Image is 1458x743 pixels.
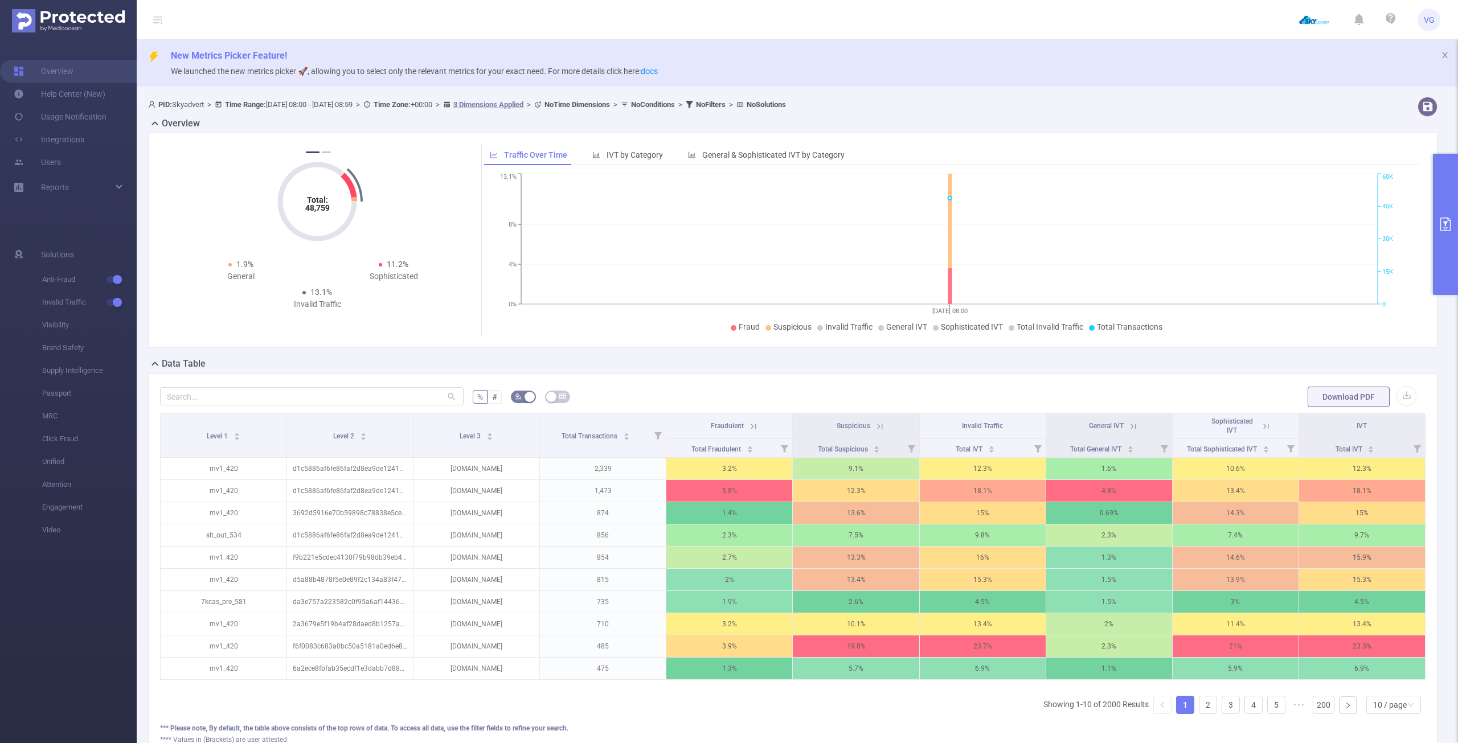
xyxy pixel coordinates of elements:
[305,203,330,212] tspan: 48,759
[492,392,497,401] span: #
[523,100,534,109] span: >
[486,431,493,438] div: Sort
[287,569,413,590] p: d5a88b4878f5e0e89f2c134a83f4797b
[920,658,1046,679] p: 6.9%
[1046,502,1172,524] p: 0.69%
[1441,49,1449,61] button: icon: close
[413,547,539,568] p: [DOMAIN_NAME]
[1441,51,1449,59] i: icon: close
[1199,696,1217,714] li: 2
[41,176,69,199] a: Reports
[374,100,411,109] b: Time Zone:
[160,723,1426,733] div: *** Please note, By default, the table above consists of the top rows of data. To access all data...
[42,382,137,405] span: Passport
[487,436,493,439] i: icon: caret-down
[460,432,482,440] span: Level 3
[504,150,567,159] span: Traffic Over Time
[509,221,517,228] tspan: 8%
[544,100,610,109] b: No Time Dimensions
[204,100,215,109] span: >
[540,458,666,479] p: 2,339
[920,524,1046,546] p: 9.8%
[14,128,84,151] a: Integrations
[739,322,760,331] span: Fraud
[490,151,498,159] i: icon: line-chart
[161,480,286,502] p: mv1_420
[1299,658,1425,679] p: 6.9%
[413,524,539,546] p: [DOMAIN_NAME]
[793,458,919,479] p: 9.1%
[41,243,74,266] span: Solutions
[487,431,493,434] i: icon: caret-up
[1173,502,1299,524] p: 14.3%
[287,591,413,613] p: da3e757a223582c0f95a6af144361321
[42,496,137,519] span: Engagement
[1046,480,1172,502] p: 4.8%
[160,387,464,405] input: Search...
[360,431,367,438] div: Sort
[540,547,666,568] p: 854
[610,100,621,109] span: >
[1159,701,1166,708] i: icon: left
[1308,387,1390,407] button: Download PDF
[675,100,686,109] span: >
[793,613,919,635] p: 10.1%
[793,547,919,568] p: 13.3%
[1382,203,1393,210] tspan: 45K
[793,524,919,546] p: 7.5%
[873,444,880,451] div: Sort
[41,183,69,192] span: Reports
[413,613,539,635] p: [DOMAIN_NAME]
[607,150,663,159] span: IVT by Category
[1245,696,1262,713] a: 4
[540,591,666,613] p: 735
[631,100,675,109] b: No Conditions
[624,431,630,434] i: icon: caret-up
[920,591,1046,613] p: 4.5%
[1173,458,1299,479] p: 10.6%
[650,413,666,457] i: Filter menu
[42,519,137,541] span: Video
[1177,696,1194,713] a: 1
[540,613,666,635] p: 710
[361,436,367,439] i: icon: caret-down
[747,444,753,448] i: icon: caret-up
[161,569,286,590] p: mv1_420
[1046,458,1172,479] p: 1.6%
[1290,696,1308,714] span: •••
[540,569,666,590] p: 815
[207,432,230,440] span: Level 1
[42,314,137,336] span: Visibility
[1173,547,1299,568] p: 14.6%
[161,524,286,546] p: slt_out_534
[317,270,470,282] div: Sophisticated
[171,50,287,61] span: New Metrics Picker Feature!
[540,635,666,657] p: 485
[1127,444,1134,451] div: Sort
[1299,547,1425,568] p: 15.9%
[1070,445,1123,453] span: Total General IVT
[42,268,137,291] span: Anti-Fraud
[1153,696,1172,714] li: Previous Page
[1046,658,1172,679] p: 1.1%
[148,100,786,109] span: Skyadvert [DATE] 08:00 - [DATE] 08:59 +00:00
[1268,696,1285,713] a: 5
[148,51,159,63] i: icon: thunderbolt
[666,658,792,679] p: 1.3%
[747,448,753,451] i: icon: caret-down
[509,301,517,308] tspan: 0%
[989,444,995,448] i: icon: caret-up
[413,458,539,479] p: [DOMAIN_NAME]
[1097,322,1162,331] span: Total Transactions
[148,101,158,108] i: icon: user
[1424,9,1435,31] span: VG
[920,547,1046,568] p: 16%
[818,445,870,453] span: Total Suspicious
[1176,696,1194,714] li: 1
[1127,448,1133,451] i: icon: caret-down
[158,100,172,109] b: PID:
[920,480,1046,502] p: 18.1%
[42,405,137,428] span: MRC
[1222,696,1239,713] a: 3
[162,117,200,130] h2: Overview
